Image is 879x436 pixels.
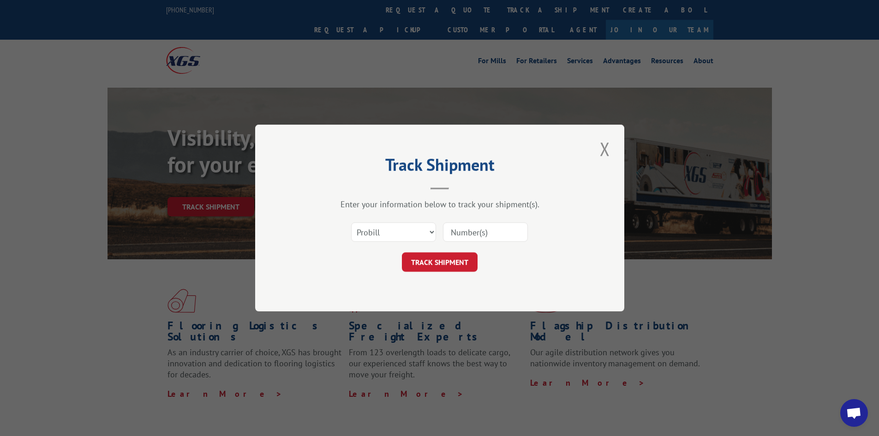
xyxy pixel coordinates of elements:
input: Number(s) [443,222,528,242]
a: Open chat [840,399,868,427]
button: TRACK SHIPMENT [402,252,478,272]
div: Enter your information below to track your shipment(s). [301,199,578,209]
h2: Track Shipment [301,158,578,176]
button: Close modal [597,136,613,161]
